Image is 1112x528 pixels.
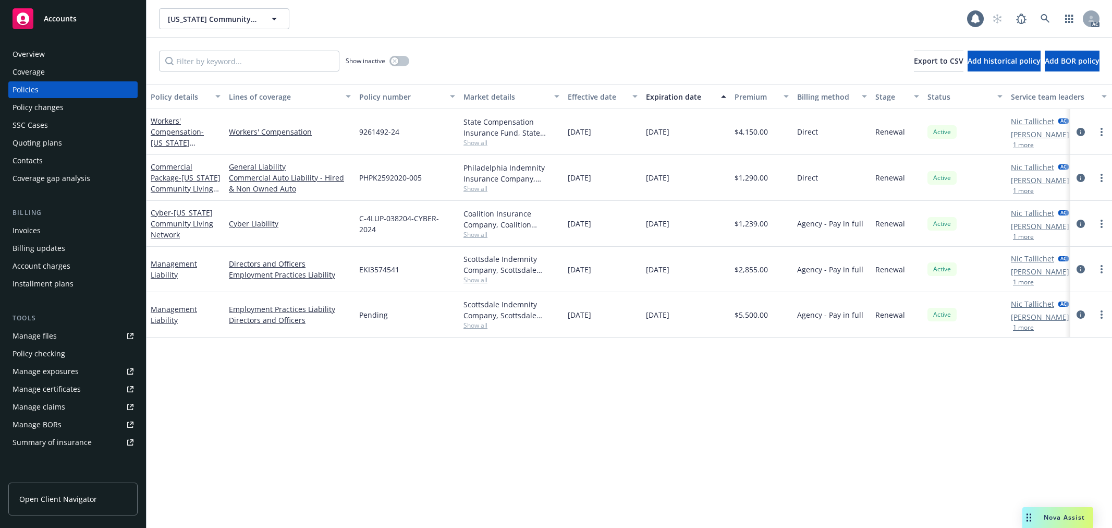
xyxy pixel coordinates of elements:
[8,275,138,292] a: Installment plans
[1035,8,1056,29] a: Search
[13,416,62,433] div: Manage BORs
[797,172,818,183] span: Direct
[8,208,138,218] div: Billing
[8,152,138,169] a: Contacts
[8,363,138,380] a: Manage exposures
[1095,308,1108,321] a: more
[229,218,351,229] a: Cyber Liability
[1044,513,1085,522] span: Nova Assist
[1045,56,1099,66] span: Add BOR policy
[463,321,559,330] span: Show all
[151,116,207,170] a: Workers' Compensation
[13,345,65,362] div: Policy checking
[646,309,669,320] span: [DATE]
[13,275,74,292] div: Installment plans
[642,84,730,109] button: Expiration date
[1074,218,1087,230] a: circleInformation
[151,208,213,239] span: - [US_STATE] Community Living Network
[735,172,768,183] span: $1,290.00
[927,91,991,102] div: Status
[875,309,905,320] span: Renewal
[8,117,138,134] a: SSC Cases
[13,328,57,344] div: Manage files
[229,161,351,172] a: General Liability
[359,213,455,235] span: C-4LUP-038204-CYBER-2024
[225,84,355,109] button: Lines of coverage
[13,135,62,151] div: Quoting plans
[8,99,138,116] a: Policy changes
[1013,142,1034,148] button: 1 more
[8,472,138,482] div: Analytics hub
[646,91,715,102] div: Expiration date
[735,218,768,229] span: $1,239.00
[797,264,863,275] span: Agency - Pay in full
[359,126,399,137] span: 9261492-24
[646,264,669,275] span: [DATE]
[1045,51,1099,71] button: Add BOR policy
[914,51,963,71] button: Export to CSV
[8,313,138,323] div: Tools
[8,416,138,433] a: Manage BORs
[1059,8,1080,29] a: Switch app
[355,84,459,109] button: Policy number
[463,254,559,275] div: Scottsdale Indemnity Company, Scottsdale Insurance Company (Nationwide), RT Specialty Insurance S...
[8,240,138,257] a: Billing updates
[359,309,388,320] span: Pending
[568,172,591,183] span: [DATE]
[923,84,1007,109] button: Status
[463,208,559,230] div: Coalition Insurance Company, Coalition Insurance Solutions (Carrier)
[229,126,351,137] a: Workers' Compensation
[13,258,70,274] div: Account charges
[932,219,952,229] span: Active
[932,310,952,319] span: Active
[1011,8,1032,29] a: Report a Bug
[1011,162,1054,173] a: Nic Tallichet
[1095,218,1108,230] a: more
[13,117,48,134] div: SSC Cases
[968,51,1041,71] button: Add historical policy
[151,208,213,239] a: Cyber
[730,84,793,109] button: Premium
[568,309,591,320] span: [DATE]
[1074,308,1087,321] a: circleInformation
[8,170,138,187] a: Coverage gap analysis
[1022,507,1093,528] button: Nova Assist
[875,126,905,137] span: Renewal
[229,91,339,102] div: Lines of coverage
[1011,298,1054,309] a: Nic Tallichet
[13,99,64,116] div: Policy changes
[463,184,559,193] span: Show all
[1095,126,1108,138] a: more
[229,304,351,315] a: Employment Practices Liability
[151,304,197,325] a: Management Liability
[568,264,591,275] span: [DATE]
[646,172,669,183] span: [DATE]
[13,64,45,80] div: Coverage
[1011,208,1054,219] a: Nic Tallichet
[13,222,41,239] div: Invoices
[932,173,952,183] span: Active
[463,138,559,147] span: Show all
[8,434,138,451] a: Summary of insurance
[735,264,768,275] span: $2,855.00
[8,399,138,415] a: Manage claims
[797,218,863,229] span: Agency - Pay in full
[359,91,444,102] div: Policy number
[1011,116,1054,127] a: Nic Tallichet
[1013,234,1034,240] button: 1 more
[797,309,863,320] span: Agency - Pay in full
[968,56,1041,66] span: Add historical policy
[735,126,768,137] span: $4,150.00
[987,8,1008,29] a: Start snowing
[8,345,138,362] a: Policy checking
[459,84,564,109] button: Market details
[146,84,225,109] button: Policy details
[1011,91,1095,102] div: Service team leaders
[1011,266,1069,277] a: [PERSON_NAME]
[229,258,351,269] a: Directors and Officers
[875,91,908,102] div: Stage
[151,173,221,205] span: - [US_STATE] Community Living Network
[1022,507,1035,528] div: Drag to move
[932,265,952,274] span: Active
[229,269,351,280] a: Employment Practices Liability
